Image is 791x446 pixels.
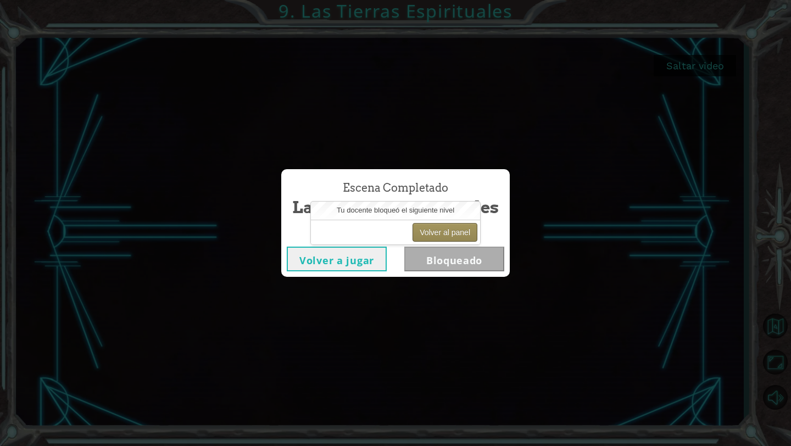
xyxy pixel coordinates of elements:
[413,223,477,242] button: Volver al panel
[287,247,387,271] button: Volver a jugar
[404,247,504,271] button: Bloqueado
[343,180,448,196] span: Escena Completado
[292,196,499,219] span: Las Tierras Espirituales
[337,206,454,214] span: Tu docente bloqueó el siguiente nivel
